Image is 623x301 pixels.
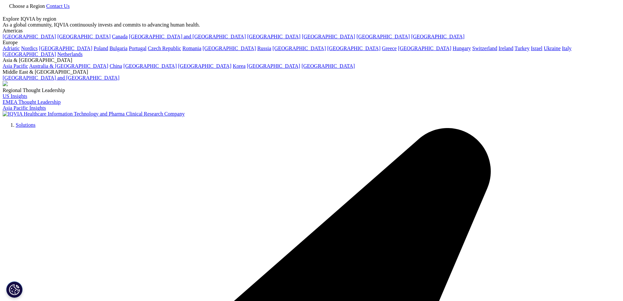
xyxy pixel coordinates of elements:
a: [GEOGRAPHIC_DATA] [398,46,451,51]
a: Korea [233,63,246,69]
a: Adriatic [3,46,20,51]
a: [GEOGRAPHIC_DATA] [39,46,92,51]
span: Choose a Region [9,3,45,9]
button: Cookies Settings [6,281,23,298]
a: Netherlands [57,51,82,57]
a: [GEOGRAPHIC_DATA] [57,34,111,39]
a: Bulgaria [110,46,128,51]
a: Asia Pacific [3,63,28,69]
a: [GEOGRAPHIC_DATA] [327,46,381,51]
a: Greece [382,46,397,51]
div: Europe [3,40,620,46]
img: 2093_analyzing-data-using-big-screen-display-and-laptop.png [3,81,8,86]
a: Ukraine [544,46,561,51]
a: Asia Pacific Insights [3,105,46,111]
a: Canada [112,34,128,39]
div: As a global community, IQVIA continuously invests and commits to advancing human health. [3,22,620,28]
a: [GEOGRAPHIC_DATA] [3,51,56,57]
a: [GEOGRAPHIC_DATA] [3,34,56,39]
div: Asia & [GEOGRAPHIC_DATA] [3,57,620,63]
a: Portugal [129,46,147,51]
a: Israel [531,46,543,51]
a: Turkey [515,46,530,51]
a: Contact Us [46,3,70,9]
a: Russia [257,46,271,51]
a: [GEOGRAPHIC_DATA] [411,34,464,39]
div: Regional Thought Leadership [3,87,620,93]
div: Americas [3,28,620,34]
a: Australia & [GEOGRAPHIC_DATA] [29,63,108,69]
img: IQVIA Healthcare Information Technology and Pharma Clinical Research Company [3,111,185,117]
a: [GEOGRAPHIC_DATA] [302,63,355,69]
a: [GEOGRAPHIC_DATA] [247,34,301,39]
a: Czech Republic [148,46,181,51]
a: [GEOGRAPHIC_DATA] and [GEOGRAPHIC_DATA] [129,34,246,39]
a: [GEOGRAPHIC_DATA] [178,63,232,69]
a: Hungary [453,46,471,51]
a: Italy [562,46,571,51]
a: [GEOGRAPHIC_DATA] [272,46,326,51]
a: US Insights [3,93,27,99]
a: [GEOGRAPHIC_DATA] [356,34,410,39]
a: Nordics [21,46,38,51]
a: Ireland [499,46,513,51]
div: Explore IQVIA by region [3,16,620,22]
a: [GEOGRAPHIC_DATA] [247,63,300,69]
a: China [110,63,122,69]
a: [GEOGRAPHIC_DATA] [302,34,355,39]
a: EMEA Thought Leadership [3,99,61,105]
a: Solutions [16,122,35,128]
a: Switzerland [472,46,497,51]
div: Middle East & [GEOGRAPHIC_DATA] [3,69,620,75]
a: [GEOGRAPHIC_DATA] [123,63,177,69]
a: Romania [182,46,201,51]
a: [GEOGRAPHIC_DATA] [203,46,256,51]
a: [GEOGRAPHIC_DATA] and [GEOGRAPHIC_DATA] [3,75,119,81]
a: Poland [94,46,108,51]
